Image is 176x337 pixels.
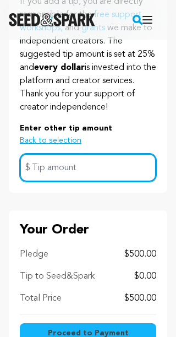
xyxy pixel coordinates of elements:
[9,13,95,26] img: Seed&Spark Logo Dark Mode
[20,248,48,261] p: Pledge
[20,270,95,283] p: Tip to Seed&Spark
[9,13,95,26] a: Seed&Spark Homepage
[20,221,156,239] p: Your Order
[20,123,156,134] p: Enter other tip amount
[20,135,81,146] button: Back to selection
[20,154,156,182] input: Tip amount
[25,161,30,175] span: $
[134,270,156,283] p: $0.00
[124,248,156,261] p: $500.00
[20,292,62,305] p: Total Price
[124,292,156,305] p: $500.00
[34,63,85,72] span: every dollar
